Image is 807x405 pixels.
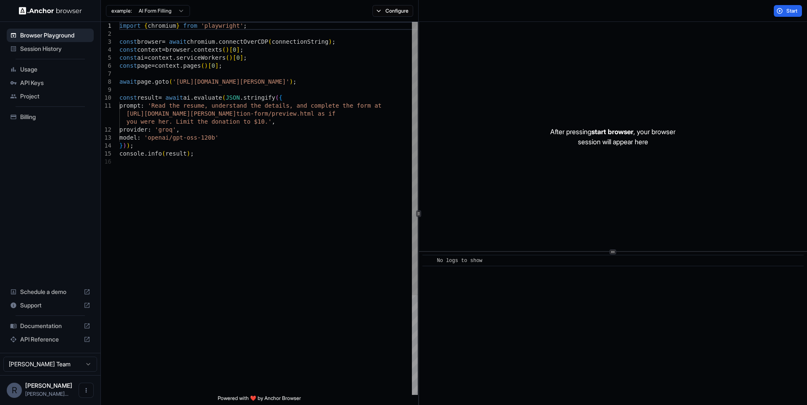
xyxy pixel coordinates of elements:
span: API Reference [20,335,80,344]
span: . [172,54,176,61]
span: stringify [243,94,275,101]
span: . [215,38,219,45]
span: example: [111,8,132,14]
span: [ [233,54,236,61]
span: = [158,94,162,101]
span: ; [332,38,335,45]
span: ; [243,22,247,29]
span: , [272,118,275,125]
span: Session History [20,45,90,53]
span: = [151,62,155,69]
span: Start [786,8,798,14]
span: pages [183,62,201,69]
span: { [144,22,148,29]
div: 7 [101,70,111,78]
button: Open menu [79,383,94,398]
span: 'groq' [155,126,176,133]
span: Rickson Lima [25,382,72,389]
span: : [141,102,144,109]
span: lete the form at [325,102,382,109]
span: . [151,78,155,85]
span: } [119,142,123,149]
span: connectOverCDP [219,38,268,45]
span: from [183,22,198,29]
span: . [190,46,194,53]
span: ) [229,54,232,61]
div: 6 [101,62,111,70]
span: ( [201,62,204,69]
span: Documentation [20,322,80,330]
span: [ [208,62,211,69]
div: 1 [101,22,111,30]
span: result [166,150,187,157]
span: const [119,94,137,101]
span: '[URL][DOMAIN_NAME][PERSON_NAME]' [172,78,289,85]
span: . [190,94,194,101]
span: ) [328,38,332,45]
span: serviceWorkers [176,54,226,61]
span: 'playwright' [201,22,243,29]
span: ; [219,62,222,69]
span: info [148,150,162,157]
span: ] [215,62,219,69]
button: Configure [372,5,413,17]
span: : [137,134,140,141]
span: , [176,126,179,133]
span: const [119,54,137,61]
span: = [162,46,165,53]
div: 10 [101,94,111,102]
span: ) [290,78,293,85]
span: ( [222,46,226,53]
span: ( [275,94,279,101]
span: context [155,62,179,69]
div: 3 [101,38,111,46]
span: ​ [427,257,431,265]
span: 0 [233,46,236,53]
div: Browser Playground [7,29,94,42]
span: 0 [211,62,215,69]
div: 2 [101,30,111,38]
div: 15 [101,150,111,158]
span: browser [166,46,190,53]
span: const [119,62,137,69]
span: prompt [119,102,141,109]
span: await [169,38,187,45]
span: Support [20,301,80,310]
div: Support [7,299,94,312]
span: const [119,38,137,45]
span: ; [190,150,194,157]
span: chromium [187,38,215,45]
div: 16 [101,158,111,166]
div: Usage [7,63,94,76]
span: ai [183,94,190,101]
span: ( [268,38,272,45]
span: } [176,22,179,29]
div: Project [7,90,94,103]
span: ai [137,54,144,61]
span: . [240,94,243,101]
img: Anchor Logo [19,7,82,15]
span: JSON [226,94,240,101]
span: Powered with ❤️ by Anchor Browser [218,395,301,405]
span: . [179,62,183,69]
div: 4 [101,46,111,54]
span: ( [226,54,229,61]
div: API Reference [7,333,94,346]
span: [URL][DOMAIN_NAME][PERSON_NAME] [127,110,236,117]
span: = [162,38,165,45]
span: ] [240,54,243,61]
span: ) [226,46,229,53]
span: Schedule a demo [20,288,80,296]
div: 9 [101,86,111,94]
span: context [137,46,162,53]
span: Browser Playground [20,31,90,40]
span: 0 [236,54,240,61]
span: ) [127,142,130,149]
span: Billing [20,113,90,121]
span: 'openai/gpt-oss-120b' [144,134,219,141]
div: 8 [101,78,111,86]
div: 11 [101,102,111,110]
span: ) [204,62,208,69]
div: API Keys [7,76,94,90]
span: chromium [148,22,176,29]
